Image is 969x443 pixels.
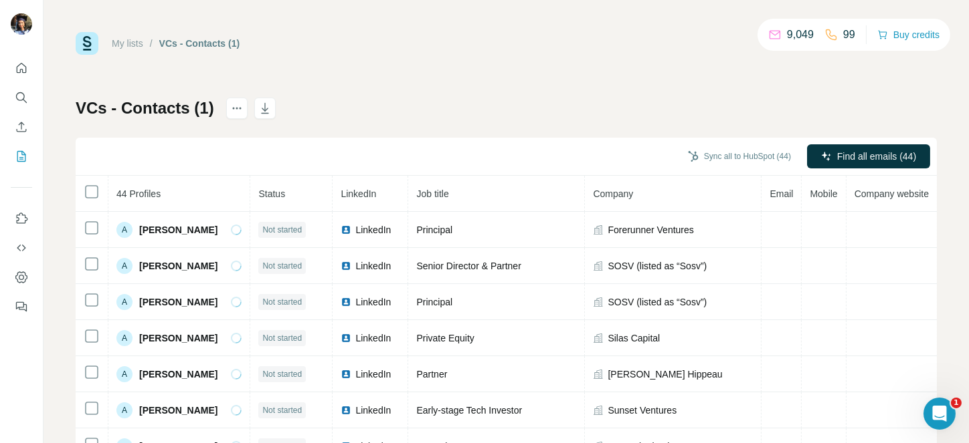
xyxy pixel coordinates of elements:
span: 1 [951,398,962,408]
div: A [116,366,133,382]
button: Use Surfe API [11,236,32,260]
div: A [116,222,133,238]
span: Status [258,188,285,199]
span: Senior Director & Partner [416,261,521,271]
span: Not started [262,260,302,272]
span: LinkedIn [355,223,391,237]
span: LinkedIn [355,259,391,273]
span: LinkedIn [355,295,391,309]
img: LinkedIn logo [341,297,351,307]
img: LinkedIn logo [341,225,351,235]
span: Principal [416,297,452,307]
iframe: Intercom live chat [923,398,956,430]
img: LinkedIn logo [341,261,351,271]
span: Silas Capital [608,331,660,345]
span: LinkedIn [355,331,391,345]
img: LinkedIn logo [341,405,351,416]
span: Not started [262,404,302,416]
button: Dashboard [11,265,32,289]
button: actions [226,98,248,119]
span: [PERSON_NAME] [139,223,217,237]
p: 99 [843,27,855,43]
span: Private Equity [416,333,474,343]
span: Not started [262,332,302,344]
a: My lists [112,38,143,49]
span: Find all emails (44) [837,150,916,163]
span: Job title [416,188,448,199]
div: A [116,330,133,346]
div: A [116,294,133,310]
img: LinkedIn logo [341,369,351,380]
button: Sync all to HubSpot (44) [679,146,800,166]
span: LinkedIn [355,367,391,381]
span: [PERSON_NAME] [139,404,217,417]
button: Quick start [11,56,32,80]
div: A [116,258,133,274]
div: VCs - Contacts (1) [159,37,240,50]
li: / [150,37,153,50]
img: Avatar [11,13,32,35]
span: Forerunner Ventures [608,223,693,237]
span: Not started [262,296,302,308]
button: Feedback [11,295,32,319]
div: A [116,402,133,418]
span: Email [770,188,793,199]
span: Sunset Ventures [608,404,677,417]
p: 9,049 [787,27,814,43]
span: LinkedIn [355,404,391,417]
button: Search [11,86,32,110]
button: Find all emails (44) [807,144,930,168]
span: Mobile [810,188,837,199]
span: Principal [416,225,452,235]
span: Not started [262,224,302,236]
span: Early-stage Tech Investor [416,405,522,416]
h1: VCs - Contacts (1) [76,98,214,119]
button: Buy credits [877,25,940,44]
span: Partner [416,369,447,380]
button: Enrich CSV [11,115,32,139]
span: Not started [262,368,302,380]
span: [PERSON_NAME] [139,259,217,273]
span: [PERSON_NAME] [139,331,217,345]
button: Use Surfe on LinkedIn [11,206,32,231]
span: [PERSON_NAME] [139,295,217,309]
span: Company website [855,188,929,199]
img: Surfe Logo [76,32,98,55]
span: SOSV (listed as “Sosv”) [608,295,707,309]
span: SOSV (listed as “Sosv”) [608,259,707,273]
button: My lists [11,144,32,168]
span: [PERSON_NAME] Hippeau [608,367,722,381]
span: LinkedIn [341,188,376,199]
span: 44 Profiles [116,188,161,199]
span: [PERSON_NAME] [139,367,217,381]
span: Company [593,188,633,199]
img: LinkedIn logo [341,333,351,343]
